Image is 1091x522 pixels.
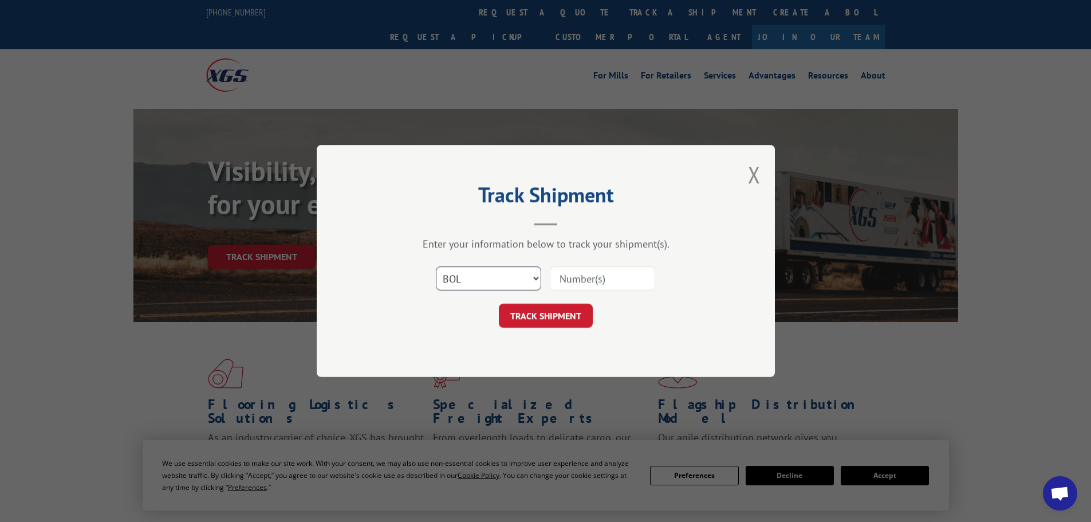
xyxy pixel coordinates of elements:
input: Number(s) [550,266,655,291]
button: Close modal [748,159,761,190]
button: TRACK SHIPMENT [499,304,593,328]
h2: Track Shipment [374,187,718,209]
div: Enter your information below to track your shipment(s). [374,237,718,250]
div: Open chat [1043,476,1077,511]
